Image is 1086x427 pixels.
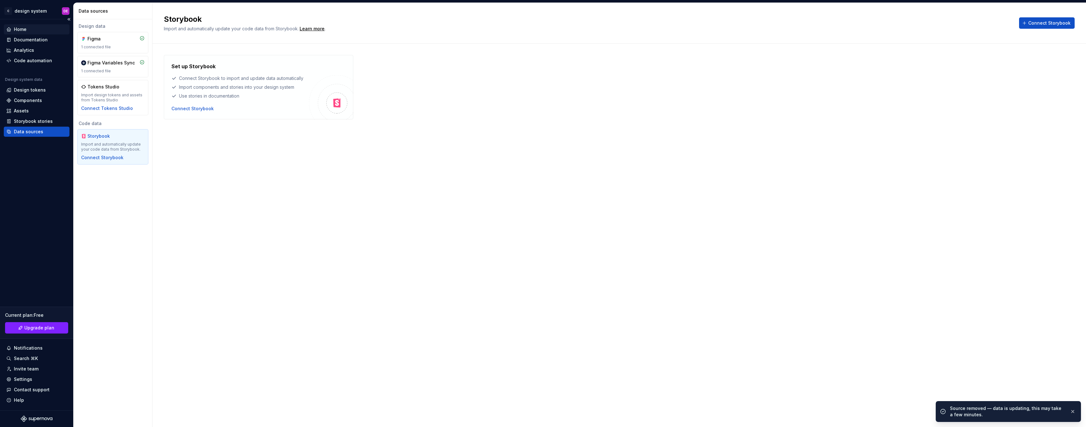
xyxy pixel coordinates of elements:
[171,84,309,90] div: Import components and stories into your design system
[300,26,325,32] a: Learn more
[950,405,1065,418] div: Source removed — data is updating, this may take a few minutes.
[4,35,69,45] a: Documentation
[14,37,48,43] div: Documentation
[14,387,50,393] div: Contact support
[81,45,145,50] div: 1 connected file
[79,8,150,14] div: Data sources
[63,9,68,14] div: DE
[87,60,135,66] div: Figma Variables Sync
[87,133,118,139] div: Storybook
[14,355,38,362] div: Search ⌘K
[81,105,133,111] button: Connect Tokens Studio
[164,14,1011,24] h2: Storybook
[14,376,32,382] div: Settings
[4,385,69,395] button: Contact support
[14,108,29,114] div: Assets
[4,127,69,137] a: Data sources
[4,56,69,66] a: Code automation
[4,364,69,374] a: Invite team
[14,26,27,33] div: Home
[81,93,145,103] div: Import design tokens and assets from Tokens Studio
[1028,20,1071,26] span: Connect Storybook
[4,7,12,15] div: C
[4,24,69,34] a: Home
[4,85,69,95] a: Design tokens
[14,87,46,93] div: Design tokens
[87,84,119,90] div: Tokens Studio
[5,312,68,318] div: Current plan : Free
[77,120,148,127] div: Code data
[1019,17,1075,29] button: Connect Storybook
[5,322,68,334] a: Upgrade plan
[14,97,42,104] div: Components
[171,75,309,81] div: Connect Storybook to import and update data automatically
[77,56,148,77] a: Figma Variables Sync1 connected file
[77,23,148,29] div: Design data
[14,129,43,135] div: Data sources
[14,345,43,351] div: Notifications
[77,32,148,53] a: Figma1 connected file
[64,15,73,24] button: Collapse sidebar
[14,118,53,124] div: Storybook stories
[171,105,214,112] button: Connect Storybook
[81,142,145,152] div: Import and automatically update your code data from Storybook.
[4,116,69,126] a: Storybook stories
[77,80,148,115] a: Tokens StudioImport design tokens and assets from Tokens StudioConnect Tokens Studio
[4,395,69,405] button: Help
[21,416,52,422] svg: Supernova Logo
[299,27,325,31] span: .
[14,57,52,64] div: Code automation
[4,343,69,353] button: Notifications
[171,63,216,70] h4: Set up Storybook
[81,69,145,74] div: 1 connected file
[87,36,118,42] div: Figma
[5,77,42,82] div: Design system data
[4,374,69,384] a: Settings
[4,106,69,116] a: Assets
[171,93,309,99] div: Use stories in documentation
[1,4,72,18] button: Cdesign systemDE
[14,47,34,53] div: Analytics
[14,397,24,403] div: Help
[4,45,69,55] a: Analytics
[4,353,69,364] button: Search ⌘K
[164,26,299,31] span: Import and automatically update your code data from Storybook.
[77,129,148,165] a: StorybookImport and automatically update your code data from Storybook.Connect Storybook
[24,325,54,331] span: Upgrade plan
[14,366,39,372] div: Invite team
[81,154,123,161] button: Connect Storybook
[4,95,69,105] a: Components
[15,8,47,14] div: design system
